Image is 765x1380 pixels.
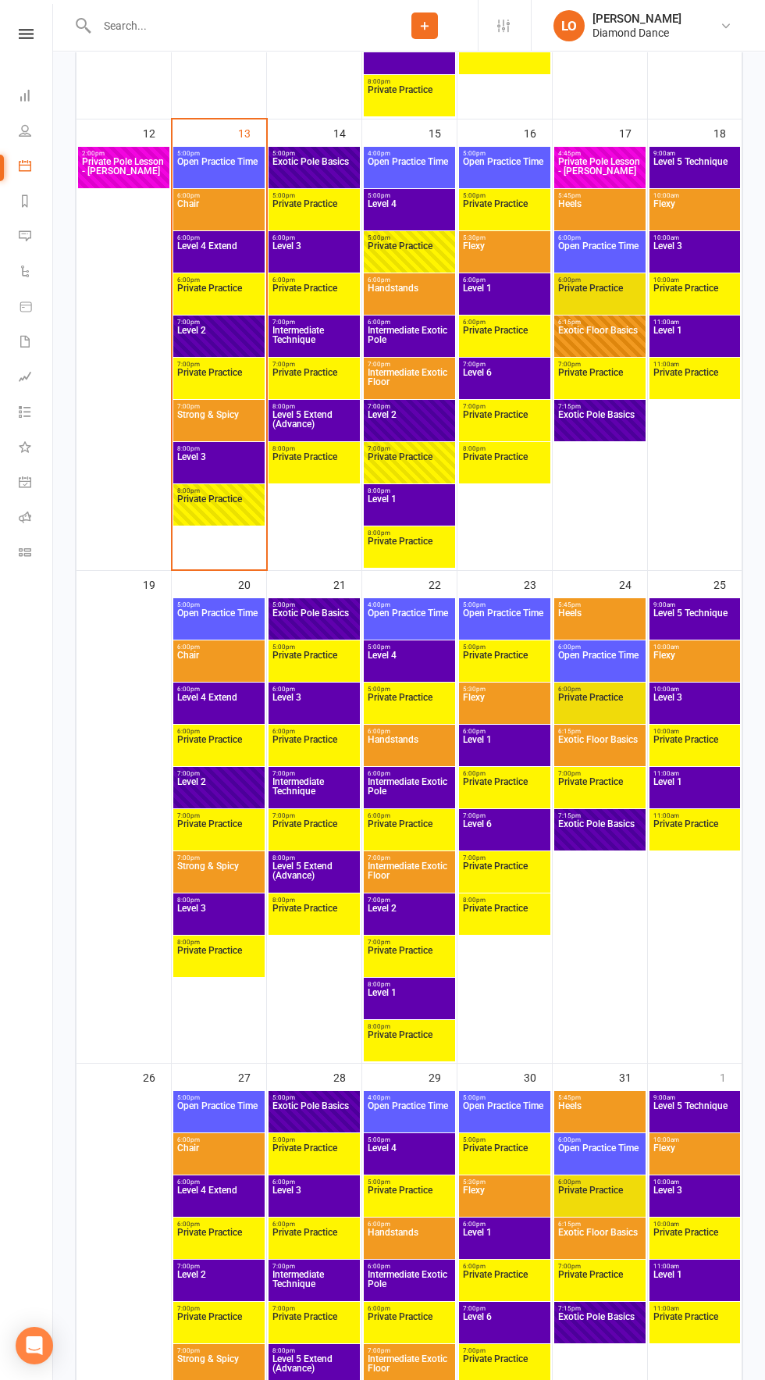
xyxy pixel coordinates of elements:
span: Private Practice [462,651,547,679]
span: Handstands [367,1228,452,1256]
span: 8:00pm [367,981,452,988]
span: Private Practice [367,693,452,721]
span: Private Practice [272,819,357,847]
span: Open Practice Time [367,1101,452,1129]
span: 6:00pm [272,1179,357,1186]
span: Level 5 Extend (Advance) [272,410,357,438]
span: Level 2 [367,410,452,438]
div: Diamond Dance [592,26,681,40]
span: 6:00pm [272,728,357,735]
span: Private Practice [557,693,642,721]
div: 16 [524,119,552,145]
span: Intermediate Exotic Pole [367,1270,452,1298]
div: 18 [713,119,742,145]
span: Intermediate Technique [272,777,357,805]
span: Private Practice [367,537,452,565]
span: Private Practice [367,241,452,269]
span: 6:15pm [557,728,642,735]
span: Level 6 [462,368,547,396]
a: What's New [19,431,54,466]
span: Private Practice [367,819,452,847]
span: Level 2 [176,1270,262,1298]
span: Private Practice [462,326,547,354]
span: Open Practice Time [557,241,642,269]
span: Private Practice [462,1143,547,1171]
span: Private Practice [557,368,642,396]
span: Level 3 [653,693,737,721]
span: Level 1 [367,988,452,1016]
div: 19 [143,571,171,597]
span: 6:00pm [272,1221,357,1228]
span: 9:00am [653,601,737,608]
span: Level 6 [462,819,547,847]
span: 6:00pm [462,1221,547,1228]
span: Level 1 [462,283,547,312]
span: 6:00pm [272,234,357,241]
input: Search... [92,15,372,37]
span: 6:00pm [367,728,452,735]
span: Exotic Floor Basics [557,1228,642,1256]
div: 23 [524,571,552,597]
span: 7:00pm [176,770,262,777]
span: 8:00pm [176,445,262,452]
span: Private Practice [653,819,737,847]
span: Level 1 [367,494,452,522]
span: Flexy [653,651,737,679]
div: 14 [333,119,361,145]
span: 7:00pm [272,361,357,368]
span: 10:00am [653,1179,737,1186]
span: Intermediate Exotic Floor [367,368,452,396]
span: Open Practice Time [462,1101,547,1129]
span: 6:00pm [367,1305,452,1312]
span: 7:00pm [176,854,262,861]
span: 7:00pm [557,361,642,368]
span: Chair [176,199,262,227]
span: Level 1 [462,735,547,763]
span: 5:00pm [176,150,262,157]
span: 7:00pm [462,361,547,368]
span: 7:15pm [557,1305,642,1312]
span: Handstands [367,283,452,312]
span: 4:00pm [367,601,452,608]
span: Exotic Pole Basics [272,608,357,637]
div: Open Intercom Messenger [16,1327,53,1364]
span: 6:00pm [557,1179,642,1186]
span: 6:00pm [176,192,262,199]
span: 6:00pm [367,1263,452,1270]
span: Level 1 [653,777,737,805]
span: 8:00pm [272,445,357,452]
span: Level 5 Technique [653,608,737,637]
span: 5:00pm [367,192,452,199]
span: Level 4 Extend [176,241,262,269]
span: 7:00pm [272,319,357,326]
span: 8:00pm [176,487,262,494]
span: Open Practice Time [462,608,547,637]
span: Heels [557,1101,642,1129]
span: 7:00pm [176,1263,262,1270]
span: Level 4 Extend [176,693,262,721]
span: 10:00am [653,686,737,693]
div: 26 [143,1064,171,1089]
span: Private Pole Lesson - [PERSON_NAME] [81,157,166,185]
span: 5:00pm [367,1179,452,1186]
span: Heels [557,199,642,227]
span: Private Practice [557,777,642,805]
span: 6:00pm [367,276,452,283]
span: Private Practice [367,1186,452,1214]
span: 5:45pm [557,192,642,199]
span: 7:15pm [557,403,642,410]
span: 11:00am [653,319,737,326]
span: 5:45pm [557,1094,642,1101]
span: 11:00am [653,770,737,777]
span: 5:00pm [462,150,547,157]
span: Private Practice [272,1228,357,1256]
span: 10:00am [653,1221,737,1228]
span: 5:00pm [367,1136,452,1143]
span: 6:00pm [176,1221,262,1228]
span: 5:00pm [367,234,452,241]
span: 6:00pm [272,686,357,693]
div: 15 [429,119,457,145]
span: 10:00am [653,276,737,283]
span: 5:00pm [272,601,357,608]
span: Private Practice [176,735,262,763]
